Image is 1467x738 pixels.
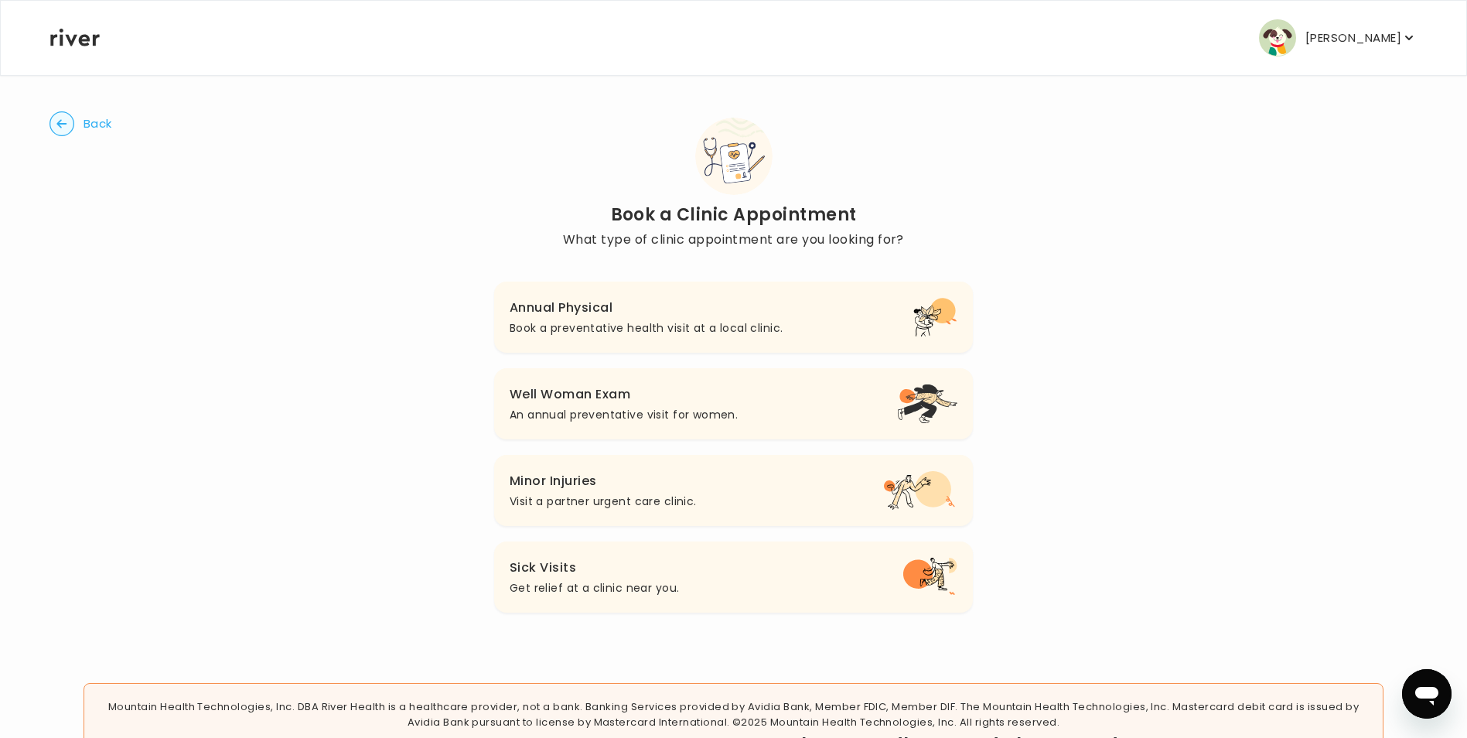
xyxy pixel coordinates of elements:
p: Visit a partner urgent care clinic. [510,492,697,511]
h3: Annual Physical [510,297,783,319]
h3: Well Woman Exam [510,384,738,405]
button: Annual PhysicalBook a preventative health visit at a local clinic. [494,282,973,353]
p: Mountain Health Technologies, Inc. DBA River Health is a healthcare provider, not a bank. Banking... [97,699,1370,729]
button: Back [49,111,112,136]
button: Well Woman ExamAn annual preventative visit for women. [494,368,973,439]
p: [PERSON_NAME] [1305,27,1401,49]
img: user avatar [1259,19,1296,56]
button: user avatar[PERSON_NAME] [1259,19,1417,56]
p: What type of clinic appointment are you looking for? [563,229,904,251]
span: Back [84,113,112,135]
h3: Minor Injuries [510,470,697,492]
button: Sick VisitsGet relief at a clinic near you. [494,542,973,613]
p: Book a preventative health visit at a local clinic. [510,319,783,337]
p: An annual preventative visit for women. [510,405,738,424]
p: Get relief at a clinic near you. [510,579,679,597]
iframe: Button to launch messaging window [1402,669,1452,719]
h3: Sick Visits [510,557,679,579]
button: Minor InjuriesVisit a partner urgent care clinic. [494,455,973,526]
h2: Book a Clinic Appointment [563,204,904,226]
img: Book Clinic Appointment [695,118,773,195]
